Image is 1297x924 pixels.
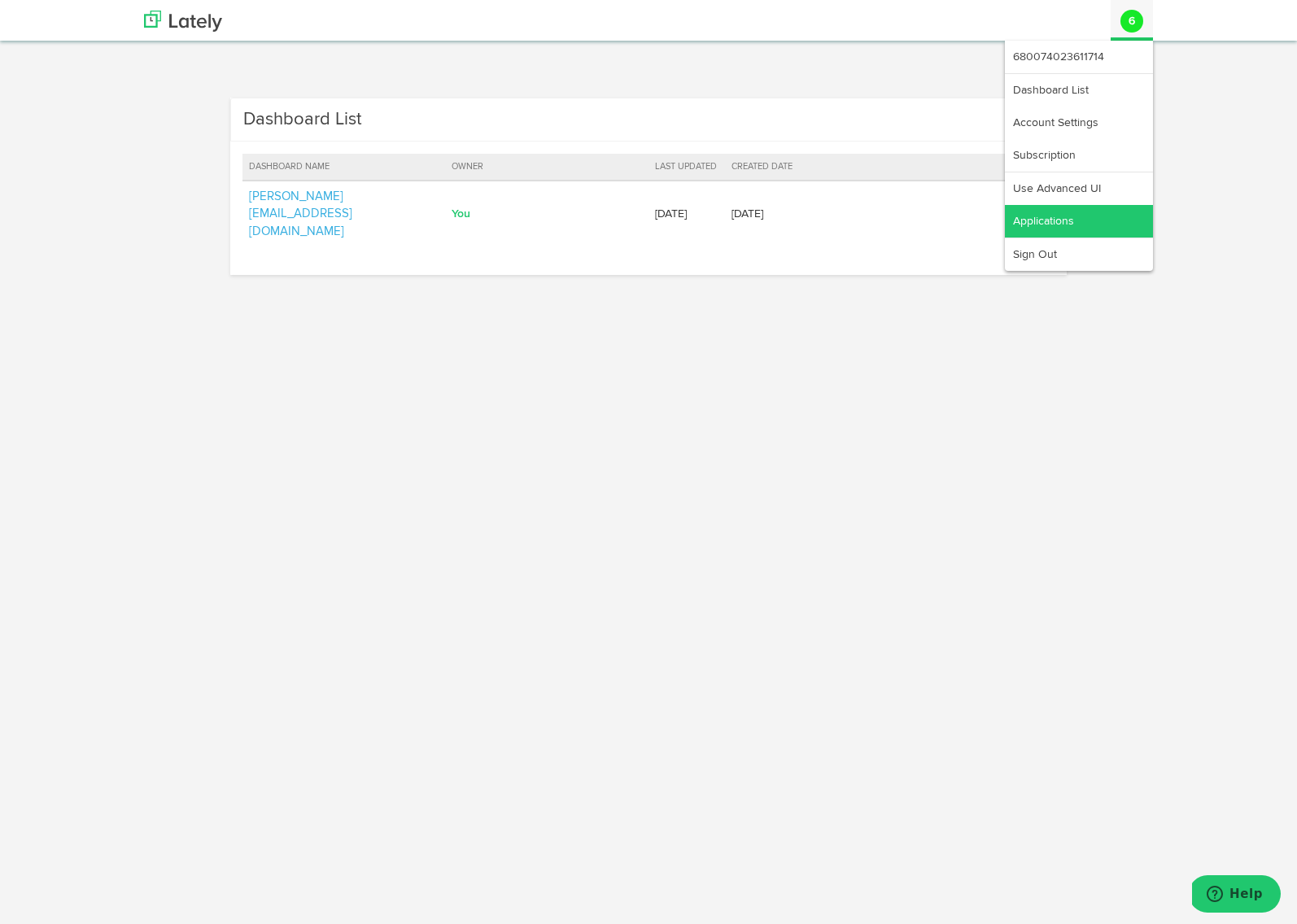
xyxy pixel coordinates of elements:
td: [DATE] [725,181,801,246]
a: 680074023611714 [1005,41,1153,73]
th: Last Updated [648,154,725,181]
a: Use Advanced UI [1005,172,1153,205]
img: logo_lately_bg_light.svg [144,11,222,32]
iframe: Opens a widget where you can find more information [1192,875,1281,916]
a: Dashboard List [1005,74,1153,107]
th: Dashboard Name [242,154,446,181]
a: [PERSON_NAME][EMAIL_ADDRESS][DOMAIN_NAME] [249,190,352,238]
td: [DATE] [648,181,725,246]
th: Owner [445,154,648,181]
a: Account Settings [1005,107,1153,139]
th: Created Date [725,154,801,181]
h3: Dashboard List [243,107,361,133]
td: You [445,181,648,246]
a: Subscription [1005,139,1153,172]
a: Sign Out [1005,238,1153,271]
button: 6 [1120,10,1143,33]
a: Applications [1005,205,1153,238]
